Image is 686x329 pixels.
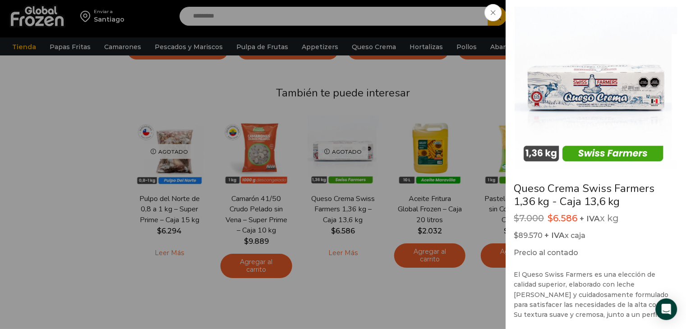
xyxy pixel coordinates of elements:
img: swiss-farmers [515,7,677,169]
span: $ [548,213,553,224]
p: x caja [514,229,678,242]
span: + IVA [544,231,565,240]
bdi: 7.000 [514,213,544,224]
span: $ [514,231,518,240]
bdi: 6.586 [548,213,577,224]
p: x kg [514,213,678,224]
span: + IVA [580,214,600,223]
div: Open Intercom Messenger [655,298,677,320]
div: 1 / 2 [515,7,677,172]
span: $ [514,213,519,224]
a: Queso Crema Swiss Farmers 1,36 kg - Caja 13,6 kg [514,181,654,209]
bdi: 89.570 [514,231,543,240]
p: Precio al contado [514,247,678,259]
